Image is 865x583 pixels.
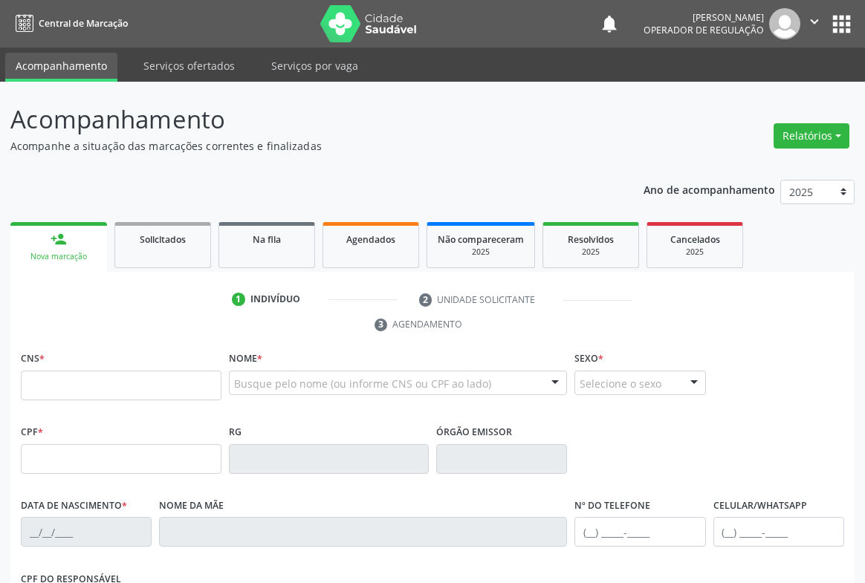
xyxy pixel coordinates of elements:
div: Indivíduo [250,293,300,306]
p: Acompanhe a situação das marcações correntes e finalizadas [10,138,601,154]
div: 2025 [438,247,524,258]
span: Selecione o sexo [580,376,661,391]
div: [PERSON_NAME] [644,11,764,24]
div: 2025 [658,247,732,258]
img: img [769,8,800,39]
p: Acompanhamento [10,101,601,138]
label: Órgão emissor [436,421,512,444]
label: Nº do Telefone [574,495,650,518]
i:  [806,13,823,30]
span: Cancelados [670,233,720,246]
label: Celular/WhatsApp [713,495,807,518]
button: Relatórios [774,123,849,149]
button:  [800,8,829,39]
a: Serviços ofertados [133,53,245,79]
label: CPF [21,421,43,444]
span: Resolvidos [568,233,614,246]
a: Central de Marcação [10,11,128,36]
span: Na fila [253,233,281,246]
p: Ano de acompanhamento [644,180,775,198]
button: apps [829,11,855,37]
label: Nome da mãe [159,495,224,518]
input: (__) _____-_____ [574,517,705,547]
div: 2025 [554,247,628,258]
span: Solicitados [140,233,186,246]
label: Data de nascimento [21,495,127,518]
input: __/__/____ [21,517,152,547]
div: Nova marcação [21,251,97,262]
a: Serviços por vaga [261,53,369,79]
span: Não compareceram [438,233,524,246]
span: Busque pelo nome (ou informe CNS ou CPF ao lado) [234,376,491,391]
span: Central de Marcação [39,17,128,30]
label: Nome [229,348,262,371]
a: Acompanhamento [5,53,117,82]
label: Sexo [574,348,603,371]
span: Operador de regulação [644,24,764,36]
input: (__) _____-_____ [713,517,844,547]
button: notifications [599,13,620,34]
div: person_add [51,231,67,247]
label: RG [229,421,242,444]
div: 1 [232,293,245,306]
span: Agendados [346,233,395,246]
label: CNS [21,348,45,371]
